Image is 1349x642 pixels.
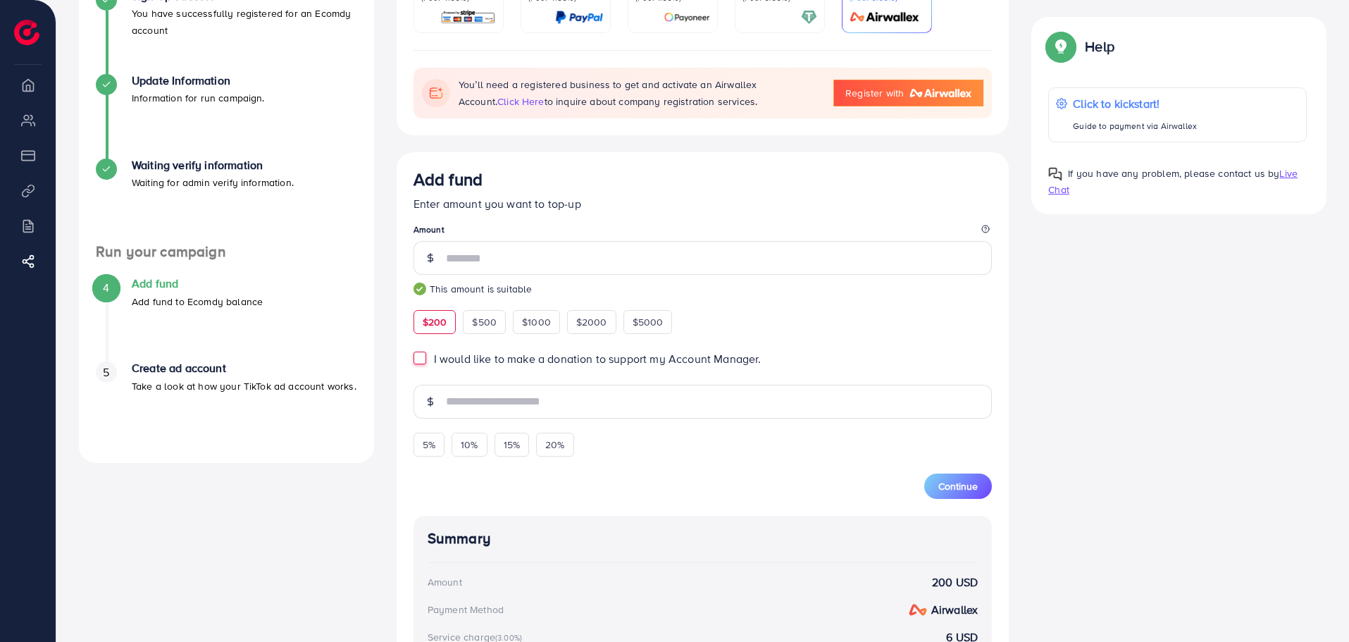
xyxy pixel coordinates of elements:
[414,169,483,190] h3: Add fund
[132,293,263,310] p: Add fund to Ecomdy balance
[103,280,109,296] span: 4
[79,277,374,362] li: Add fund
[1085,38,1114,55] p: Help
[497,94,545,109] span: click here
[938,479,978,493] span: Continue
[428,603,504,617] div: Payment Method
[833,80,983,106] a: Register with
[633,315,664,329] span: $5000
[423,315,447,329] span: $200
[132,362,356,375] h4: Create ad account
[423,438,435,452] span: 5%
[132,5,357,39] p: You have successfully registered for an Ecomdy account
[576,315,607,329] span: $2000
[428,530,978,548] h4: Summary
[132,174,294,191] p: Waiting for admin verify information.
[422,79,450,107] img: flag
[132,378,356,395] p: Take a look at how your TikTok ad account works.
[414,283,426,295] img: guide
[845,9,924,25] img: card
[1048,167,1062,181] img: Popup guide
[459,76,819,110] p: You’ll need a registered business to get and activate an Airwallex Account. to inquire about comp...
[79,362,374,446] li: Create ad account
[909,604,927,617] img: payment
[472,315,497,329] span: $500
[1073,95,1197,112] p: Click to kickstart!
[845,86,904,100] span: Register with
[132,74,265,87] h4: Update Information
[14,20,39,45] img: logo
[801,9,817,25] img: card
[924,474,992,499] button: Continue
[434,351,761,366] span: I would like to make a donation to support my Account Manager.
[79,159,374,243] li: Waiting verify information
[132,277,263,290] h4: Add fund
[414,195,993,212] p: Enter amount you want to top-up
[504,438,520,452] span: 15%
[428,575,462,589] div: Amount
[1073,118,1197,135] p: Guide to payment via Airwallex
[932,574,978,591] strong: 200 USD
[414,282,993,296] small: This amount is suitable
[1048,34,1074,59] img: Popup guide
[79,243,374,261] h4: Run your campaign
[132,159,294,172] h4: Waiting verify information
[522,315,551,329] span: $1000
[414,223,993,241] legend: Amount
[440,9,496,25] img: card
[132,89,265,106] p: Information for run campaign.
[1068,166,1279,180] span: If you have any problem, please contact us by
[664,9,710,25] img: card
[909,89,971,97] img: logo-airwallex
[545,438,564,452] span: 20%
[79,74,374,159] li: Update Information
[103,364,109,381] span: 5
[1289,579,1338,631] iframe: Chat
[461,438,478,452] span: 10%
[931,602,978,618] strong: airwallex
[555,9,603,25] img: card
